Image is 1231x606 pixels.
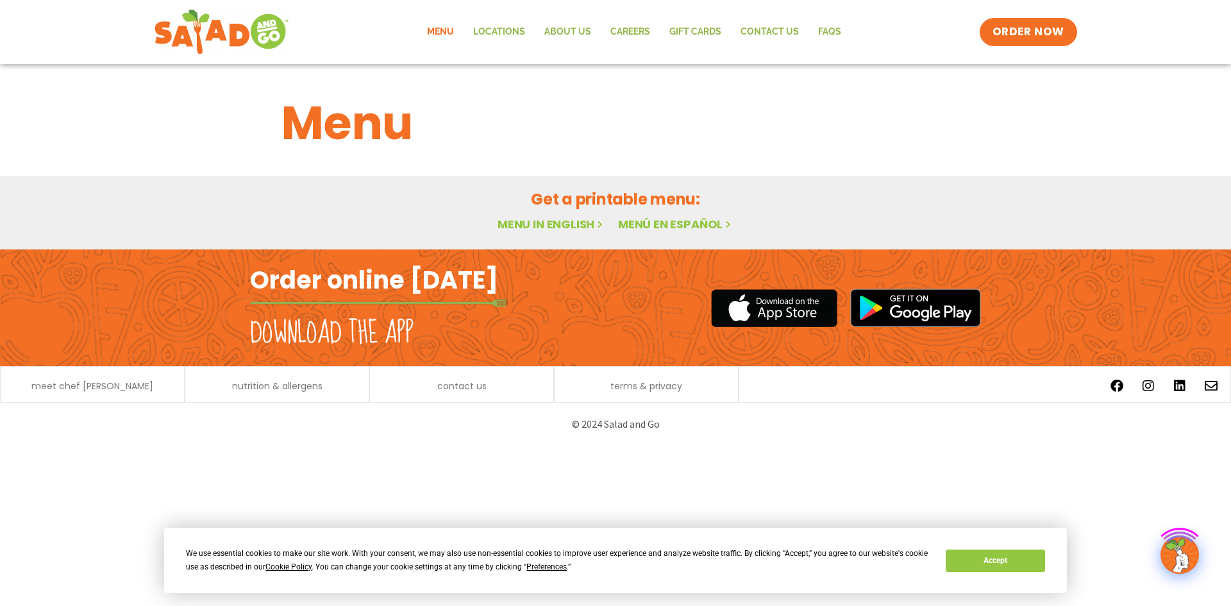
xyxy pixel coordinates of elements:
[437,382,487,391] a: contact us
[618,216,733,232] a: Menú en español
[250,264,498,296] h2: Order online [DATE]
[250,299,507,307] img: fork
[256,416,975,433] p: © 2024 Salad and Go
[946,550,1044,572] button: Accept
[498,216,605,232] a: Menu in English
[808,17,851,47] a: FAQs
[281,188,950,210] h2: Get a printable menu:
[417,17,464,47] a: Menu
[417,17,851,47] nav: Menu
[526,562,567,571] span: Preferences
[535,17,601,47] a: About Us
[186,547,930,574] div: We use essential cookies to make our site work. With your consent, we may also use non-essential ...
[992,24,1064,40] span: ORDER NOW
[154,6,289,58] img: new-SAG-logo-768×292
[731,17,808,47] a: Contact Us
[31,382,153,391] a: meet chef [PERSON_NAME]
[660,17,731,47] a: GIFT CARDS
[164,528,1067,593] div: Cookie Consent Prompt
[265,562,312,571] span: Cookie Policy
[610,382,682,391] a: terms & privacy
[711,287,837,329] img: appstore
[980,18,1077,46] a: ORDER NOW
[281,88,950,158] h1: Menu
[601,17,660,47] a: Careers
[232,382,322,391] a: nutrition & allergens
[250,316,414,351] h2: Download the app
[850,289,981,327] img: google_play
[464,17,535,47] a: Locations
